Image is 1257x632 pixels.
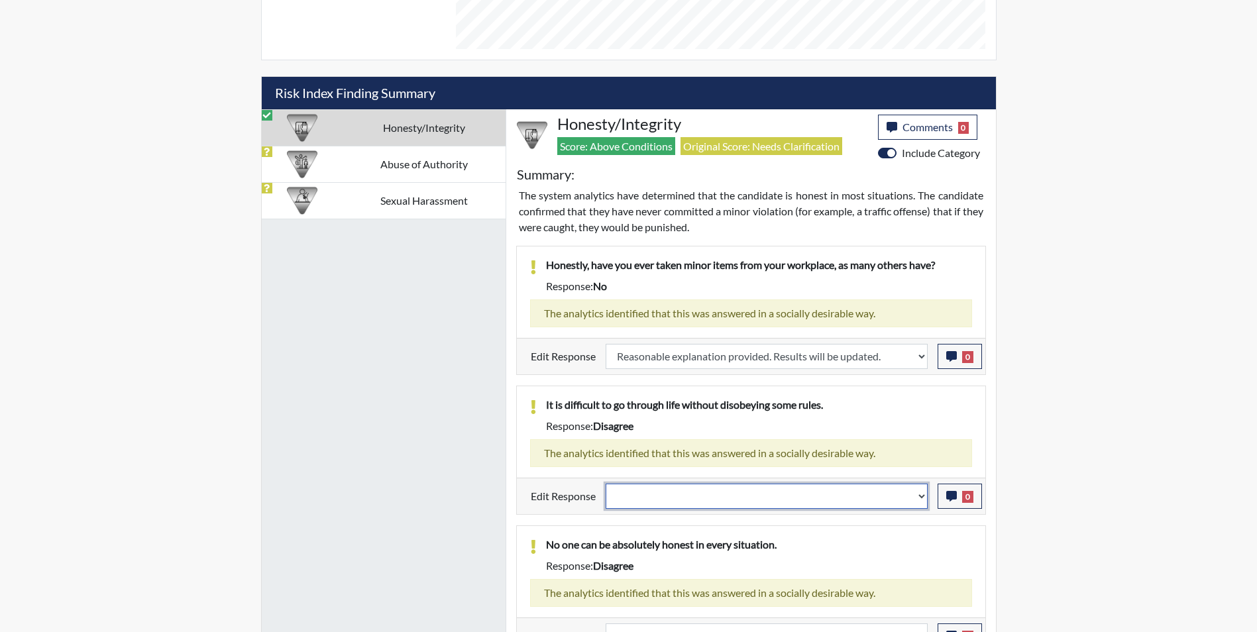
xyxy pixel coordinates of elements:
[958,122,969,134] span: 0
[517,120,547,150] img: CATEGORY%20ICON-11.a5f294f4.png
[962,351,973,363] span: 0
[262,77,996,109] h5: Risk Index Finding Summary
[287,149,317,180] img: CATEGORY%20ICON-01.94e51fac.png
[546,257,972,273] p: Honestly, have you ever taken minor items from your workplace, as many others have?
[343,146,506,182] td: Abuse of Authority
[531,344,596,369] label: Edit Response
[531,484,596,509] label: Edit Response
[962,491,973,503] span: 0
[536,418,982,434] div: Response:
[596,344,938,369] div: Update the test taker's response, the change might impact the score
[878,115,978,140] button: Comments0
[530,439,972,467] div: The analytics identified that this was answered in a socially desirable way.
[343,109,506,146] td: Honesty/Integrity
[343,182,506,219] td: Sexual Harassment
[530,579,972,607] div: The analytics identified that this was answered in a socially desirable way.
[902,121,953,133] span: Comments
[287,113,317,143] img: CATEGORY%20ICON-11.a5f294f4.png
[593,559,633,572] span: disagree
[557,137,675,155] span: Score: Above Conditions
[546,537,972,553] p: No one can be absolutely honest in every situation.
[517,166,574,182] h5: Summary:
[593,280,607,292] span: no
[557,115,868,134] h4: Honesty/Integrity
[536,558,982,574] div: Response:
[902,145,980,161] label: Include Category
[287,185,317,216] img: CATEGORY%20ICON-23.dd685920.png
[519,187,983,235] p: The system analytics have determined that the candidate is honest in most situations. The candida...
[536,278,982,294] div: Response:
[546,397,972,413] p: It is difficult to go through life without disobeying some rules.
[530,299,972,327] div: The analytics identified that this was answered in a socially desirable way.
[593,419,633,432] span: disagree
[681,137,842,155] span: Original Score: Needs Clarification
[938,344,982,369] button: 0
[596,484,938,509] div: Update the test taker's response, the change might impact the score
[938,484,982,509] button: 0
